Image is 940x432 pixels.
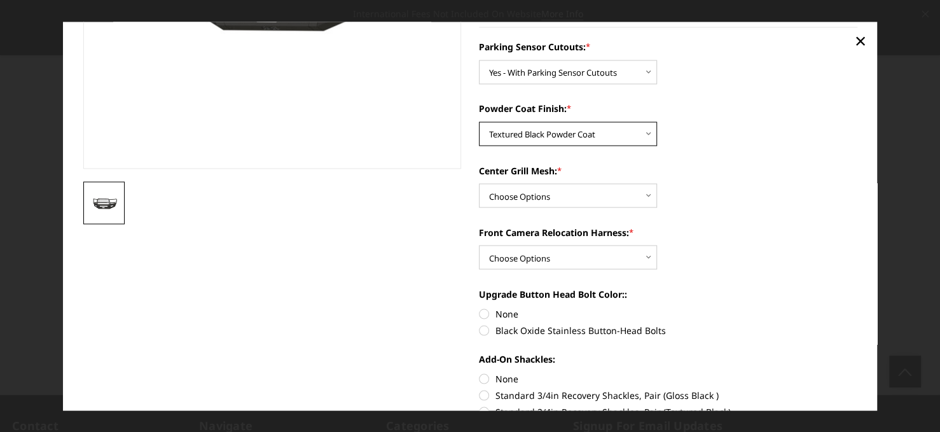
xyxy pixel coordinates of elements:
label: Center Grill Mesh: [479,164,857,177]
label: Front Camera Relocation Harness: [479,225,857,239]
label: Standard 3/4in Recovery Shackles, Pair (Textured Black) [479,405,857,418]
label: Black Oxide Stainless Button-Head Bolts [479,323,857,337]
label: Upgrade Button Head Bolt Color:: [479,287,857,300]
img: 2019-2025 Ram 2500-3500 - A2 Series - Extreme Front Bumper (winch mount) [87,195,121,211]
label: None [479,307,857,320]
label: Standard 3/4in Recovery Shackles, Pair (Gloss Black ) [479,388,857,401]
label: Powder Coat Finish: [479,102,857,115]
label: Add-On Shackles: [479,352,857,365]
label: None [479,372,857,385]
span: × [855,27,866,55]
label: Parking Sensor Cutouts: [479,40,857,53]
a: Close [850,31,871,52]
